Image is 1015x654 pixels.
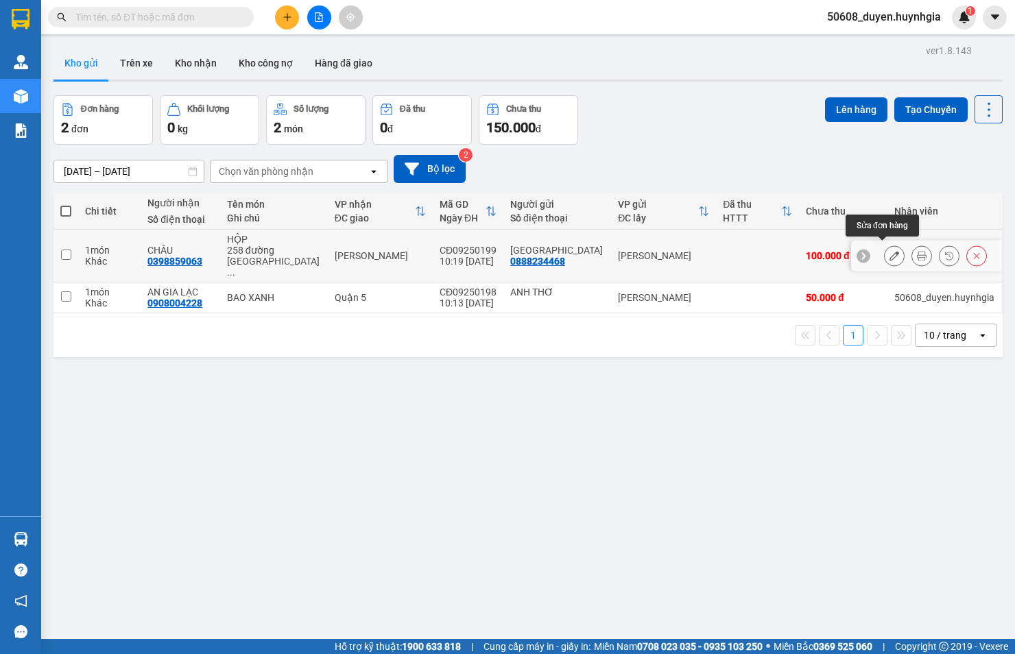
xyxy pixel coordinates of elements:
th: Toggle SortBy [716,193,799,230]
img: solution-icon [14,123,28,138]
button: Kho nhận [164,47,228,80]
div: [PERSON_NAME] [618,292,709,303]
th: Toggle SortBy [433,193,503,230]
button: 1 [843,325,863,346]
span: 2 [274,119,281,136]
div: 258 đường số 8 Bình Hưng Hòa A Bình Tân [227,245,321,278]
div: Quận 5 [335,292,426,303]
div: Chưa thu [806,206,881,217]
div: 10:13 [DATE] [440,298,497,308]
div: Đã thu [723,199,781,210]
button: file-add [307,5,331,29]
strong: [PERSON_NAME] [80,16,163,29]
img: warehouse-icon [14,89,28,104]
div: CHÂU [147,245,213,256]
div: CĐ09250198 [440,287,497,298]
div: Người gửi [510,199,604,210]
div: Chi tiết [85,206,134,217]
div: 10:19 [DATE] [440,256,497,267]
div: Số lượng [294,104,329,114]
span: 0 [167,119,175,136]
svg: open [368,166,379,177]
div: ĐC giao [335,213,415,223]
span: ĐC: 275H [PERSON_NAME] [104,62,188,69]
span: message [14,625,27,638]
span: caret-down [989,11,1001,23]
img: logo-vxr [12,9,29,29]
div: HỘP [227,234,321,245]
div: Đã thu [400,104,425,114]
span: ĐC: 449 Trường Chinh Cam Đức [PERSON_NAME][GEOGRAPHIC_DATA] [5,55,88,76]
button: caret-down [983,5,1007,29]
span: notification [14,594,27,607]
div: Số điện thoại [510,213,604,223]
div: 50608_duyen.huynhgia [894,292,994,303]
div: ANH THƠ [510,287,604,298]
div: Chưa thu [506,104,541,114]
strong: 0708 023 035 - 0935 103 250 [637,641,763,652]
div: 10 / trang [924,328,966,342]
div: Chọn văn phòng nhận [219,165,313,178]
span: file-add [314,12,324,22]
div: 0398859063 [147,256,202,267]
div: Ngày ĐH [440,213,486,223]
div: 1 món [85,287,134,298]
div: ĐC lấy [618,213,698,223]
button: Bộ lọc [394,155,466,183]
div: Tên món [227,199,321,210]
span: 0 [380,119,387,136]
button: Lên hàng [825,97,887,122]
div: 0888234468 [510,256,565,267]
div: [PERSON_NAME] [618,250,709,261]
div: CĐ09250199 [440,245,497,256]
div: VP gửi [618,199,698,210]
img: icon-new-feature [958,11,970,23]
div: Khác [85,256,134,267]
div: Sửa đơn hàng [884,245,905,266]
button: Khối lượng0kg [160,95,259,145]
div: Mã GD [440,199,486,210]
img: logo [5,5,40,40]
button: Số lượng2món [266,95,366,145]
span: aim [346,12,355,22]
div: Khối lượng [187,104,229,114]
sup: 2 [459,148,473,162]
button: plus [275,5,299,29]
div: 1 món [85,245,134,256]
div: Nhân viên [894,206,994,217]
span: question-circle [14,564,27,577]
span: ĐT:0905000767 [5,82,51,88]
div: Người nhận [147,197,213,208]
span: kg [178,123,188,134]
div: Đơn hàng [81,104,119,114]
span: ... [227,267,235,278]
span: | [471,639,473,654]
strong: 0369 525 060 [813,641,872,652]
span: plus [283,12,292,22]
span: 150.000 [486,119,536,136]
sup: 1 [966,6,975,16]
span: ⚪️ [766,644,770,649]
span: đ [387,123,393,134]
th: Toggle SortBy [328,193,433,230]
button: Tạo Chuyến [894,97,968,122]
button: Đã thu0đ [372,95,472,145]
svg: open [977,330,988,341]
div: Ghi chú [227,213,321,223]
button: Trên xe [109,47,164,80]
div: Khác [85,298,134,308]
span: 2 [61,119,69,136]
div: 100.000 đ [806,250,881,261]
input: Tìm tên, số ĐT hoặc mã đơn [75,10,237,25]
div: [PERSON_NAME] [335,250,426,261]
div: BAO XANH [227,292,321,303]
input: Select a date range. [54,160,204,182]
div: VP nhận [335,199,415,210]
span: 50608_duyen.huynhgia [816,8,952,25]
span: ĐT: 02839204577, 02839201727, 02839204577 [104,78,200,92]
button: Kho công nợ [228,47,304,80]
button: Kho gửi [53,47,109,80]
div: ver 1.8.143 [926,43,972,58]
img: warehouse-icon [14,55,28,69]
span: VP Gửi: [PERSON_NAME] [5,45,84,51]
